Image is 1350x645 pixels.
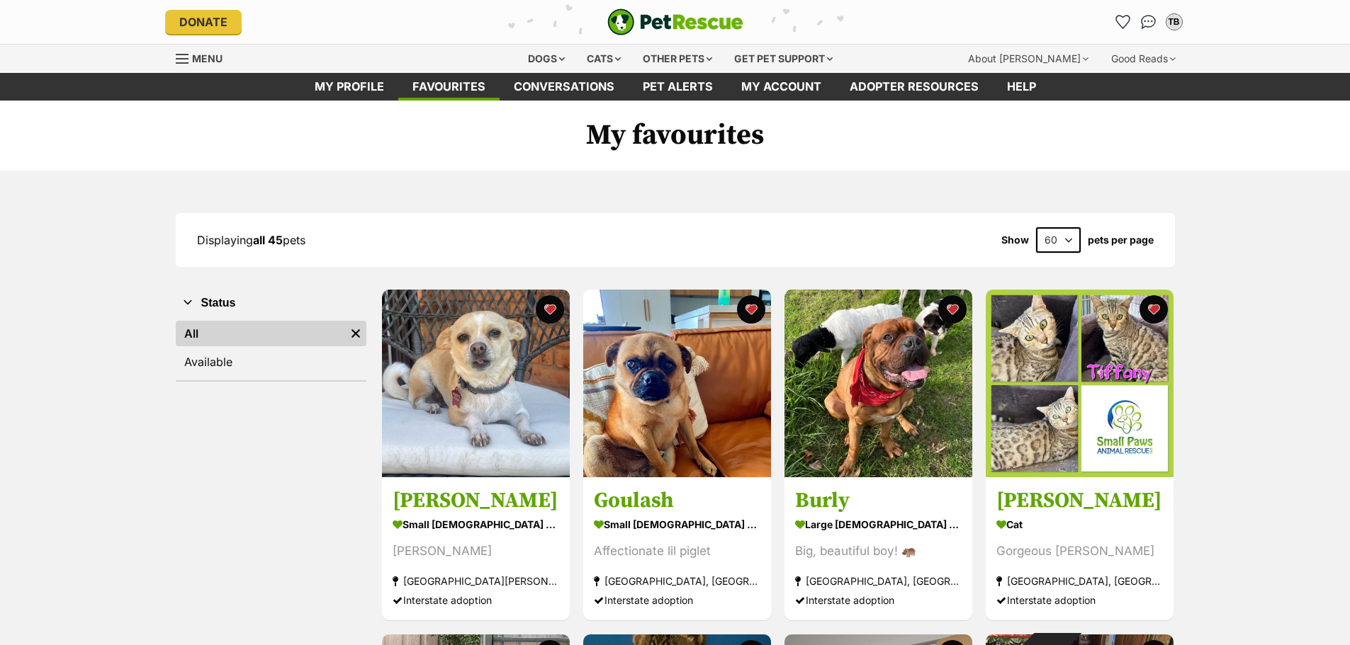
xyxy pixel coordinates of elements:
a: [PERSON_NAME] small [DEMOGRAPHIC_DATA] Dog [PERSON_NAME] [GEOGRAPHIC_DATA][PERSON_NAME], [GEOGRAP... [382,477,570,621]
img: Luna [382,290,570,477]
h3: [PERSON_NAME] [996,488,1163,515]
a: My profile [300,73,398,101]
img: Goulash [583,290,771,477]
div: Status [176,318,366,380]
span: Displaying pets [197,233,305,247]
a: Adopter resources [836,73,993,101]
a: Remove filter [345,321,366,346]
div: About [PERSON_NAME] [958,45,1098,73]
div: Interstate adoption [594,591,760,610]
div: [GEOGRAPHIC_DATA][PERSON_NAME], [GEOGRAPHIC_DATA] [393,572,559,591]
div: Cats [577,45,631,73]
div: TB [1167,15,1181,29]
div: [PERSON_NAME] [393,542,559,561]
div: Cat [996,515,1163,535]
div: Other pets [633,45,722,73]
button: favourite [1140,295,1168,324]
div: Interstate adoption [795,591,962,610]
div: Big, beautiful boy! 🦛 [795,542,962,561]
a: Help [993,73,1050,101]
div: Good Reads [1101,45,1186,73]
img: logo-e224e6f780fb5917bec1dbf3a21bbac754714ae5b6737aabdf751b685950b380.svg [607,8,743,35]
a: Menu [176,45,232,70]
a: PetRescue [607,8,743,35]
div: small [DEMOGRAPHIC_DATA] Dog [393,515,559,535]
div: Dogs [518,45,575,73]
span: Show [1001,234,1029,246]
a: Favourites [1112,11,1135,33]
strong: all 45 [253,233,283,247]
div: Interstate adoption [996,591,1163,610]
div: [GEOGRAPHIC_DATA], [GEOGRAPHIC_DATA] [594,572,760,591]
a: Available [176,349,366,375]
ul: Account quick links [1112,11,1186,33]
a: conversations [500,73,629,101]
button: My account [1163,11,1186,33]
button: favourite [938,295,967,324]
a: Donate [165,10,242,34]
label: pets per page [1088,234,1154,246]
div: [GEOGRAPHIC_DATA], [GEOGRAPHIC_DATA] [996,572,1163,591]
div: Gorgeous [PERSON_NAME] [996,542,1163,561]
div: small [DEMOGRAPHIC_DATA] Dog [594,515,760,535]
div: Get pet support [724,45,843,73]
button: favourite [737,295,765,324]
div: Interstate adoption [393,591,559,610]
button: Status [176,294,366,312]
a: Conversations [1137,11,1160,33]
a: Burly large [DEMOGRAPHIC_DATA] Dog Big, beautiful boy! 🦛 [GEOGRAPHIC_DATA], [GEOGRAPHIC_DATA] Int... [784,477,972,621]
img: Tiffany [986,290,1174,477]
h3: Goulash [594,488,760,515]
h3: [PERSON_NAME] [393,488,559,515]
span: Menu [192,52,223,64]
a: Pet alerts [629,73,727,101]
button: favourite [536,295,564,324]
div: large [DEMOGRAPHIC_DATA] Dog [795,515,962,535]
img: Burly [784,290,972,477]
h3: Burly [795,488,962,515]
div: Affectionate lil piglet [594,542,760,561]
img: chat-41dd97257d64d25036548639549fe6c8038ab92f7586957e7f3b1b290dea8141.svg [1141,15,1156,29]
a: My account [727,73,836,101]
a: Goulash small [DEMOGRAPHIC_DATA] Dog Affectionate lil piglet [GEOGRAPHIC_DATA], [GEOGRAPHIC_DATA]... [583,477,771,621]
a: All [176,321,345,346]
a: Favourites [398,73,500,101]
a: [PERSON_NAME] Cat Gorgeous [PERSON_NAME] [GEOGRAPHIC_DATA], [GEOGRAPHIC_DATA] Interstate adoption... [986,477,1174,621]
div: [GEOGRAPHIC_DATA], [GEOGRAPHIC_DATA] [795,572,962,591]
